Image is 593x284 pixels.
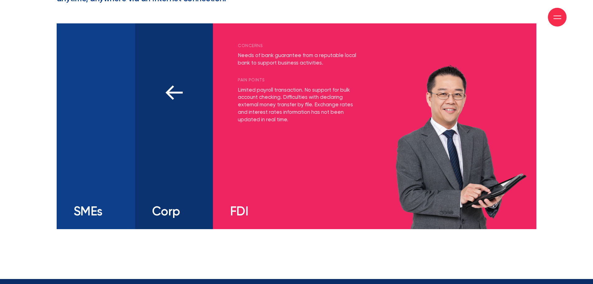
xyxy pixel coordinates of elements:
[238,52,359,67] p: Needs of bank guarantee from a reputable local bank to support business activities.
[238,43,263,49] span: concerns
[238,87,359,124] p: Limited payroll transaction. No support for bulk account checking. Difficulties with declaring ex...
[74,206,87,218] h3: SMEs
[238,77,265,84] span: PAIN POINTS
[152,206,165,218] h3: Corp
[230,206,359,218] h3: FDI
